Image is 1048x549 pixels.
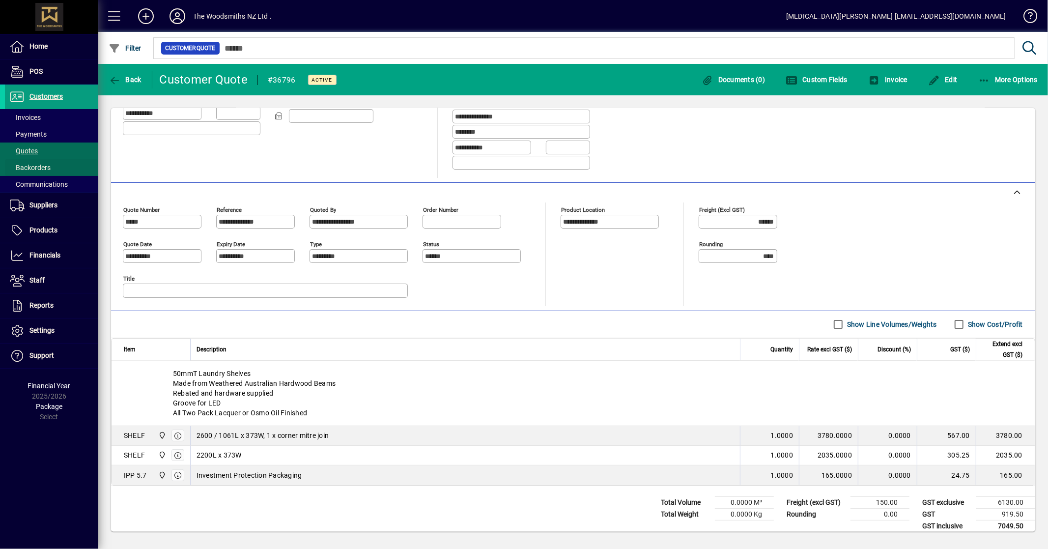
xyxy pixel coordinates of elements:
[5,293,98,318] a: Reports
[976,508,1035,520] td: 919.50
[5,159,98,176] a: Backorders
[5,268,98,293] a: Staff
[29,67,43,75] span: POS
[771,431,793,440] span: 1.0000
[701,76,765,84] span: Documents (0)
[878,344,911,355] span: Discount (%)
[715,496,774,508] td: 0.0000 M³
[783,71,850,88] button: Custom Fields
[845,319,937,329] label: Show Line Volumes/Weights
[976,426,1035,446] td: 3780.00
[5,109,98,126] a: Invoices
[156,450,167,461] span: The Woodsmiths
[124,431,145,440] div: SHELF
[106,39,144,57] button: Filter
[310,206,336,213] mat-label: Quoted by
[917,446,976,465] td: 305.25
[917,465,976,485] td: 24.75
[976,496,1035,508] td: 6130.00
[5,34,98,59] a: Home
[10,147,38,155] span: Quotes
[699,206,745,213] mat-label: Freight (excl GST)
[805,450,852,460] div: 2035.0000
[5,218,98,243] a: Products
[124,450,145,460] div: SHELF
[858,465,917,485] td: 0.0000
[123,206,160,213] mat-label: Quote number
[28,382,71,390] span: Financial Year
[926,71,960,88] button: Edit
[917,508,976,520] td: GST
[197,431,329,440] span: 2600 / 1061L x 373W, 1 x corner mitre join
[699,71,767,88] button: Documents (0)
[976,465,1035,485] td: 165.00
[29,251,60,259] span: Financials
[770,344,793,355] span: Quantity
[5,176,98,193] a: Communications
[423,240,439,247] mat-label: Status
[10,130,47,138] span: Payments
[807,344,852,355] span: Rate excl GST ($)
[982,339,1022,360] span: Extend excl GST ($)
[976,71,1041,88] button: More Options
[805,431,852,440] div: 3780.0000
[917,496,976,508] td: GST exclusive
[29,301,54,309] span: Reports
[160,72,248,87] div: Customer Quote
[1016,2,1036,34] a: Knowledge Base
[156,470,167,481] span: The Woodsmiths
[268,72,296,88] div: #36796
[5,193,98,218] a: Suppliers
[29,326,55,334] span: Settings
[98,71,152,88] app-page-header-button: Back
[656,508,715,520] td: Total Weight
[917,520,976,532] td: GST inclusive
[106,71,144,88] button: Back
[5,59,98,84] a: POS
[699,240,723,247] mat-label: Rounding
[5,143,98,159] a: Quotes
[5,243,98,268] a: Financials
[109,44,142,52] span: Filter
[197,450,242,460] span: 2200L x 373W
[782,496,850,508] td: Freight (excl GST)
[978,76,1038,84] span: More Options
[310,240,322,247] mat-label: Type
[5,126,98,143] a: Payments
[805,470,852,480] div: 165.0000
[29,42,48,50] span: Home
[29,92,63,100] span: Customers
[858,426,917,446] td: 0.0000
[312,77,333,83] span: Active
[36,403,62,410] span: Package
[423,206,458,213] mat-label: Order number
[782,508,850,520] td: Rounding
[10,180,68,188] span: Communications
[109,76,142,84] span: Back
[976,520,1035,532] td: 7049.50
[10,114,41,121] span: Invoices
[193,8,272,24] div: The Woodsmiths NZ Ltd .
[786,76,848,84] span: Custom Fields
[124,470,147,480] div: IPP 5.7
[786,8,1006,24] div: [MEDICAL_DATA][PERSON_NAME] [EMAIL_ADDRESS][DOMAIN_NAME]
[850,508,909,520] td: 0.00
[197,470,302,480] span: Investment Protection Packaging
[217,240,245,247] mat-label: Expiry date
[950,344,970,355] span: GST ($)
[771,470,793,480] span: 1.0000
[124,344,136,355] span: Item
[29,201,57,209] span: Suppliers
[165,43,216,53] span: Customer Quote
[866,71,910,88] button: Invoice
[162,7,193,25] button: Profile
[966,319,1023,329] label: Show Cost/Profit
[10,164,51,172] span: Backorders
[197,344,227,355] span: Description
[156,430,167,441] span: The Woodsmiths
[29,226,57,234] span: Products
[715,508,774,520] td: 0.0000 Kg
[771,450,793,460] span: 1.0000
[928,76,958,84] span: Edit
[217,206,242,213] mat-label: Reference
